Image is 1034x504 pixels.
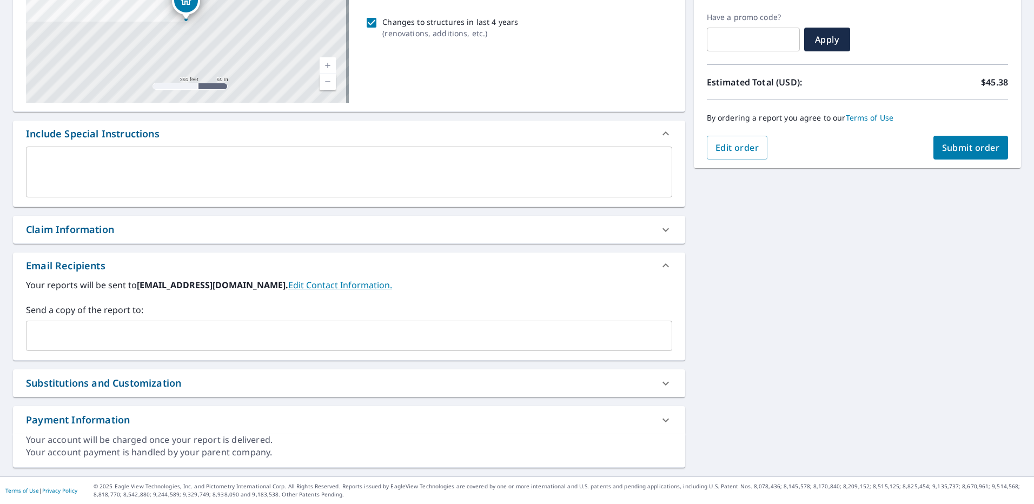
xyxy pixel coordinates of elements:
[288,279,392,291] a: EditContactInfo
[26,434,672,446] div: Your account will be charged once your report is delivered.
[13,216,685,243] div: Claim Information
[707,12,800,22] label: Have a promo code?
[26,376,181,390] div: Substitutions and Customization
[13,406,685,434] div: Payment Information
[42,487,77,494] a: Privacy Policy
[981,76,1008,89] p: $45.38
[846,112,894,123] a: Terms of Use
[94,482,1029,499] p: © 2025 Eagle View Technologies, Inc. and Pictometry International Corp. All Rights Reserved. Repo...
[707,136,768,160] button: Edit order
[26,303,672,316] label: Send a copy of the report to:
[707,76,858,89] p: Estimated Total (USD):
[382,16,518,28] p: Changes to structures in last 4 years
[813,34,841,45] span: Apply
[13,121,685,147] div: Include Special Instructions
[26,258,105,273] div: Email Recipients
[382,28,518,39] p: ( renovations, additions, etc. )
[320,57,336,74] a: Current Level 17, Zoom In
[13,369,685,397] div: Substitutions and Customization
[715,142,759,154] span: Edit order
[26,278,672,291] label: Your reports will be sent to
[804,28,850,51] button: Apply
[13,253,685,278] div: Email Recipients
[26,446,672,459] div: Your account payment is handled by your parent company.
[5,487,77,494] p: |
[933,136,1009,160] button: Submit order
[137,279,288,291] b: [EMAIL_ADDRESS][DOMAIN_NAME].
[26,127,160,141] div: Include Special Instructions
[942,142,1000,154] span: Submit order
[26,413,130,427] div: Payment Information
[707,113,1008,123] p: By ordering a report you agree to our
[320,74,336,90] a: Current Level 17, Zoom Out
[5,487,39,494] a: Terms of Use
[26,222,114,237] div: Claim Information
